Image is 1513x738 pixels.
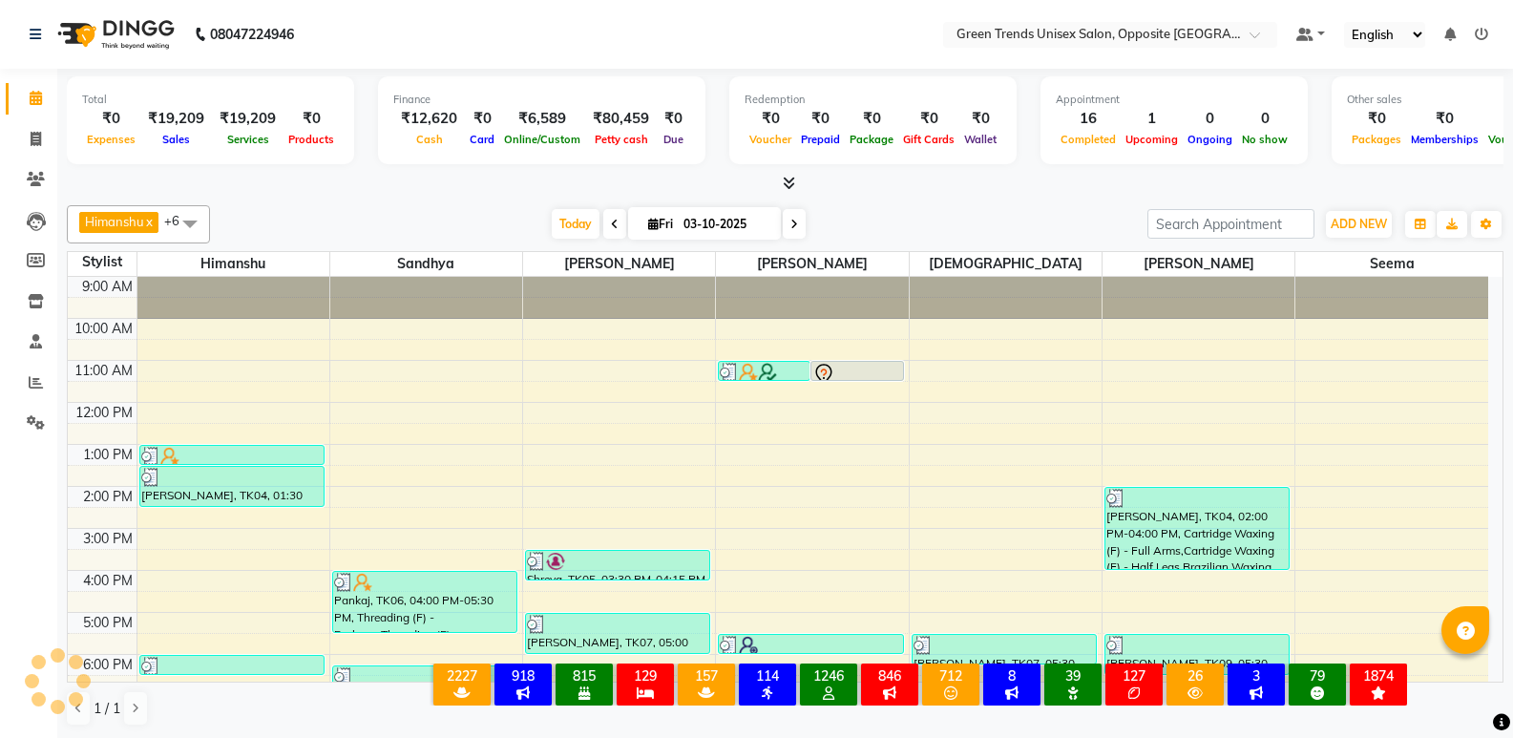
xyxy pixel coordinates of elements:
span: Ongoing [1183,133,1237,146]
span: Fri [643,217,678,231]
div: ₹19,209 [140,108,212,130]
div: ₹0 [959,108,1001,130]
div: [PERSON_NAME], TK07, 05:00 PM-06:00 PM, Trimming (F), Premium Colouring Medium [526,614,709,653]
div: ₹0 [82,108,140,130]
div: ₹12,620 [393,108,465,130]
span: Prepaid [796,133,845,146]
div: ₹6,589 [499,108,585,130]
div: ₹19,209 [212,108,284,130]
div: 8 [987,667,1037,685]
span: Petty cash [590,133,653,146]
div: 0 [1237,108,1292,130]
div: 0 [1183,108,1237,130]
div: 16 [1056,108,1121,130]
div: ₹0 [657,108,690,130]
div: 918 [498,667,548,685]
span: [DEMOGRAPHIC_DATA] [910,252,1102,276]
div: 1 [1121,108,1183,130]
span: Cash [411,133,448,146]
img: logo [49,8,179,61]
span: Upcoming [1121,133,1183,146]
div: [PERSON_NAME], TK08, 05:30 PM-06:00 PM, Blow Style Setting (With Shampoo & Conditioner) Medium [719,635,902,653]
span: Memberships [1406,133,1483,146]
div: 2:00 PM [79,487,137,507]
div: 9:00 AM [78,277,137,297]
div: ₹0 [796,108,845,130]
div: Total [82,92,339,108]
span: [PERSON_NAME] [1103,252,1294,276]
span: 1 / 1 [94,699,120,719]
div: 114 [743,667,792,685]
span: ADD NEW [1331,217,1387,231]
div: ₹0 [465,108,499,130]
div: 1874 [1354,667,1403,685]
div: [PERSON_NAME], TK04, 02:00 PM-04:00 PM, Cartridge Waxing (F) - Full Arms,Cartridge Waxing (F) - H... [1105,488,1289,569]
span: Package [845,133,898,146]
span: Card [465,133,499,146]
span: +6 [164,213,194,228]
span: Due [659,133,688,146]
div: ₹0 [898,108,959,130]
div: 157 [682,667,731,685]
div: 127 [1109,667,1159,685]
div: ₹0 [1406,108,1483,130]
div: [PERSON_NAME], TK04, 01:30 PM-02:30 PM, Haircut - Basic,[PERSON_NAME] Styling [140,467,324,506]
div: 846 [865,667,914,685]
span: Sandhya [330,252,522,276]
div: ₹0 [845,108,898,130]
span: Himanshu [85,214,144,229]
span: Sales [158,133,195,146]
div: Appointment [1056,92,1292,108]
span: Services [222,133,274,146]
b: 08047224946 [210,8,294,61]
div: 26 [1170,667,1220,685]
span: Online/Custom [499,133,585,146]
div: 12:00 PM [72,403,137,423]
span: [PERSON_NAME] [716,252,908,276]
span: Expenses [82,133,140,146]
div: Stylist [68,252,137,272]
div: Shreya, TK05, 03:30 PM-04:15 PM, Styling Haircut (F) [526,551,709,580]
div: 39 [1048,667,1098,685]
div: [PERSON_NAME], TK09, 05:30 PM-06:30 PM, [MEDICAL_DATA] Clean Up,Threading (F) - Eyebrow [1105,635,1289,674]
div: [PERSON_NAME], TK02, 11:00 AM-11:30 AM, Ironing - Long [719,362,809,380]
span: Seema [1295,252,1488,276]
div: 79 [1292,667,1342,685]
div: 2227 [437,667,487,685]
div: 6:00 PM [79,655,137,675]
div: ₹0 [284,108,339,130]
span: Packages [1347,133,1406,146]
div: 1:00 PM [79,445,137,465]
div: ₹80,459 [585,108,657,130]
span: No show [1237,133,1292,146]
input: Search Appointment [1147,209,1314,239]
span: Wallet [959,133,1001,146]
span: Himanshu [137,252,329,276]
button: ADD NEW [1326,211,1392,238]
div: 5:00 PM [79,613,137,633]
div: Redemption [745,92,1001,108]
div: ₹0 [1347,108,1406,130]
span: Gift Cards [898,133,959,146]
div: 129 [620,667,670,685]
span: Voucher [745,133,796,146]
span: Completed [1056,133,1121,146]
div: 3:00 PM [79,529,137,549]
div: [PERSON_NAME], TK07, 05:30 PM-06:15 PM, Relaxing Pedicure [913,635,1096,664]
div: Pankaj, TK03, 01:00 PM-01:30 PM, [PERSON_NAME] Styling [140,446,324,464]
div: 712 [926,667,976,685]
div: 1246 [804,667,853,685]
div: ₹0 [745,108,796,130]
span: Today [552,209,599,239]
div: 4:00 PM [79,571,137,591]
span: Products [284,133,339,146]
div: 3 [1231,667,1281,685]
span: [PERSON_NAME] [523,252,715,276]
div: [PERSON_NAME], TK09, 06:00 PM-06:30 PM, Haircut - Basic [140,656,324,674]
iframe: chat widget [1433,662,1494,719]
div: [PERSON_NAME], TK01, 11:00 AM-11:30 AM, Haircut - Basic [811,362,902,380]
div: [PERSON_NAME], TK07, 06:15 PM-07:45 PM, Threading (F) - Eyebrow,Threading (F) - Chin,Threading (F... [333,666,516,727]
div: 10:00 AM [71,319,137,339]
div: Pankaj, TK06, 04:00 PM-05:30 PM, Threading (F) - Eyebrow,Threading (F) - Upperlip,Threading (F) -... [333,572,516,632]
div: Finance [393,92,690,108]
